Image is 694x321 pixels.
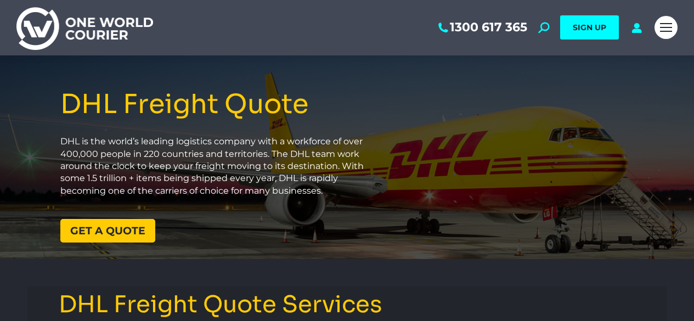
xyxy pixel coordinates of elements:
span: SIGN UP [573,22,606,32]
a: SIGN UP [560,15,619,40]
span: Get a quote [70,226,145,236]
h1: DHL Freight Quote [60,90,374,119]
p: DHL is the world’s leading logistics company with a workforce of over 400,000 people in 220 count... [60,136,374,197]
img: One World Courier [16,5,153,50]
a: Mobile menu icon [654,16,678,39]
a: Get a quote [60,219,155,243]
h3: DHL Freight Quote Services [59,292,636,317]
a: 1300 617 365 [436,20,527,35]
